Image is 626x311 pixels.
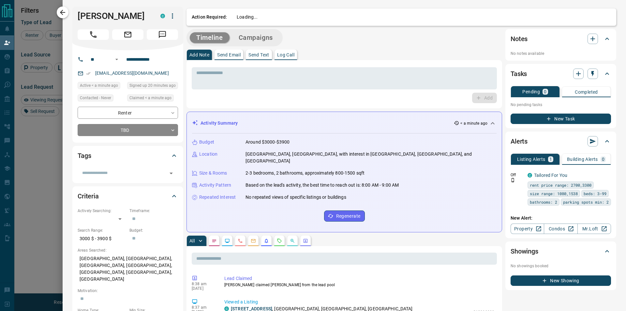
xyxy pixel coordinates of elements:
[78,208,126,214] p: Actively Searching:
[511,100,611,110] p: No pending tasks
[225,238,230,243] svg: Lead Browsing Activity
[602,157,604,162] p: 0
[112,29,143,40] span: Email
[237,14,611,21] p: Loading...
[530,190,578,197] span: size range: 1080,1538
[160,14,165,18] div: condos.ca
[290,238,295,243] svg: Opportunities
[511,263,611,269] p: No showings booked
[167,169,176,178] button: Open
[567,157,598,162] p: Building Alerts
[129,227,178,233] p: Budget:
[511,215,611,222] p: New Alert:
[511,51,611,56] p: No notes available
[511,178,515,182] svg: Push Notification Only
[511,243,611,259] div: Showings
[78,124,178,136] div: TBD
[511,66,611,82] div: Tasks
[534,173,567,178] a: Tailored For You
[264,238,269,243] svg: Listing Alerts
[199,194,236,201] p: Repeated Interest
[511,69,527,79] h2: Tasks
[129,208,178,214] p: Timeframe:
[511,275,611,286] button: New Showing
[192,282,215,286] p: 8:38 am
[78,288,178,294] p: Motivation:
[192,286,215,291] p: [DATE]
[549,157,552,162] p: 1
[78,247,178,253] p: Areas Searched:
[95,70,169,76] a: [EMAIL_ADDRESS][DOMAIN_NAME]
[78,188,178,204] div: Criteria
[190,32,230,43] button: Timeline
[563,199,609,205] span: parking spots min: 2
[86,71,91,76] svg: Email Verified
[246,194,346,201] p: No repeated views of specific listings or buildings
[199,182,231,189] p: Activity Pattern
[78,29,109,40] span: Call
[224,306,229,311] div: condos.ca
[511,172,524,178] p: Off
[511,246,538,257] h2: Showings
[78,82,124,91] div: Fri Sep 12 2025
[80,95,111,101] span: Contacted - Never
[511,114,611,124] button: New Task
[199,151,217,158] p: Location
[113,55,121,63] button: Open
[189,53,209,57] p: Add Note
[530,199,557,205] span: bathrooms: 2
[78,233,126,244] p: 3000 $ - 3900 $
[192,305,215,310] p: 8:37 am
[517,157,545,162] p: Listing Alerts
[189,239,195,243] p: All
[78,107,178,119] div: Renter
[212,238,217,243] svg: Notes
[277,53,294,57] p: Log Call
[324,210,365,222] button: Regenerate
[246,151,497,164] p: [GEOGRAPHIC_DATA], [GEOGRAPHIC_DATA], with interest in [GEOGRAPHIC_DATA], [GEOGRAPHIC_DATA], and ...
[147,29,178,40] span: Message
[577,224,611,234] a: Mr.Loft
[530,182,591,188] span: rent price range: 2700,3300
[199,139,214,146] p: Budget
[224,275,494,282] p: Lead Claimed
[201,120,238,127] p: Activity Summary
[78,191,99,201] h2: Criteria
[192,14,227,21] p: Action Required:
[575,90,598,94] p: Completed
[511,224,544,234] a: Property
[528,173,532,178] div: condos.ca
[248,53,269,57] p: Send Text
[511,34,528,44] h2: Notes
[277,238,282,243] svg: Requests
[129,82,176,89] span: Signed up 20 minutes ago
[78,227,126,233] p: Search Range:
[584,190,606,197] span: beds: 3-99
[238,238,243,243] svg: Calls
[199,170,227,177] p: Size & Rooms
[224,282,494,288] p: [PERSON_NAME] claimed [PERSON_NAME] from the lead pool
[303,238,308,243] svg: Agent Actions
[224,299,494,305] p: Viewed a Listing
[246,182,399,189] p: Based on the lead's activity, the best time to reach out is: 8:00 AM - 9:00 AM
[251,238,256,243] svg: Emails
[78,148,178,163] div: Tags
[127,94,178,103] div: Fri Sep 12 2025
[78,11,151,21] h1: [PERSON_NAME]
[511,133,611,149] div: Alerts
[78,150,91,161] h2: Tags
[232,32,279,43] button: Campaigns
[522,89,540,94] p: Pending
[217,53,241,57] p: Send Email
[129,95,171,101] span: Claimed < a minute ago
[80,82,118,89] span: Active < a minute ago
[246,139,290,146] p: Around $3000-$3900
[544,89,546,94] p: 0
[78,253,178,285] p: [GEOGRAPHIC_DATA], [GEOGRAPHIC_DATA], [GEOGRAPHIC_DATA], [GEOGRAPHIC_DATA], [GEOGRAPHIC_DATA], [G...
[246,170,365,177] p: 2-3 bedrooms, 2 bathrooms, approximately 800-1500 sqft
[460,120,487,126] p: < a minute ago
[544,224,577,234] a: Condos
[127,82,178,91] div: Fri Sep 12 2025
[192,117,497,129] div: Activity Summary< a minute ago
[511,31,611,47] div: Notes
